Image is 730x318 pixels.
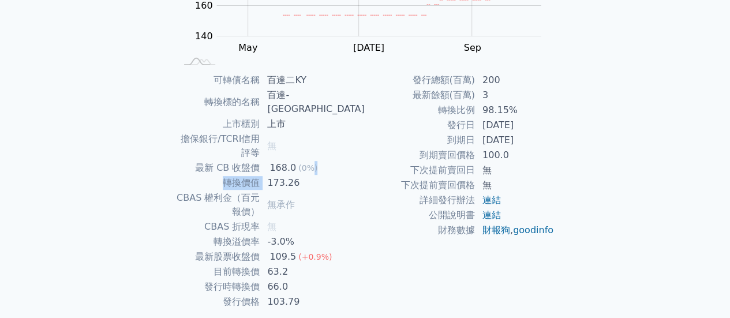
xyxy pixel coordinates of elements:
[260,264,365,279] td: 63.2
[672,263,730,318] div: 聊天小工具
[365,148,476,163] td: 到期賣回價格
[365,73,476,88] td: 發行總額(百萬)
[176,88,261,117] td: 轉換標的名稱
[176,234,261,249] td: 轉換溢價率
[176,175,261,190] td: 轉換價值
[176,160,261,175] td: 最新 CB 收盤價
[476,73,555,88] td: 200
[482,194,501,205] a: 連結
[365,223,476,238] td: 財務數據
[176,190,261,219] td: CBAS 權利金（百元報價）
[176,264,261,279] td: 目前轉換價
[267,221,276,232] span: 無
[260,88,365,117] td: 百達-[GEOGRAPHIC_DATA]
[476,118,555,133] td: [DATE]
[267,199,295,210] span: 無承作
[365,208,476,223] td: 公開說明書
[176,279,261,294] td: 發行時轉換價
[365,118,476,133] td: 發行日
[476,133,555,148] td: [DATE]
[195,31,213,42] tspan: 140
[260,117,365,132] td: 上市
[513,225,553,235] a: goodinfo
[476,163,555,178] td: 無
[260,234,365,249] td: -3.0%
[176,219,261,234] td: CBAS 折現率
[267,161,298,175] div: 168.0
[365,163,476,178] td: 下次提前賣回日
[482,209,501,220] a: 連結
[365,193,476,208] td: 詳細發行辦法
[298,252,332,261] span: (+0.9%)
[176,294,261,309] td: 發行價格
[672,263,730,318] iframe: Chat Widget
[260,294,365,309] td: 103.79
[176,132,261,160] td: 擔保銀行/TCRI信用評等
[267,250,298,264] div: 109.5
[260,73,365,88] td: 百達二KY
[260,279,365,294] td: 66.0
[365,88,476,103] td: 最新餘額(百萬)
[267,140,276,151] span: 無
[353,42,384,53] tspan: [DATE]
[365,103,476,118] td: 轉換比例
[365,133,476,148] td: 到期日
[476,103,555,118] td: 98.15%
[476,178,555,193] td: 無
[476,148,555,163] td: 100.0
[482,225,510,235] a: 財報狗
[476,88,555,103] td: 3
[176,73,261,88] td: 可轉債名稱
[476,223,555,238] td: ,
[298,163,317,173] span: (0%)
[238,42,257,53] tspan: May
[463,42,481,53] tspan: Sep
[260,175,365,190] td: 173.26
[365,178,476,193] td: 下次提前賣回價格
[176,117,261,132] td: 上市櫃別
[176,249,261,264] td: 最新股票收盤價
